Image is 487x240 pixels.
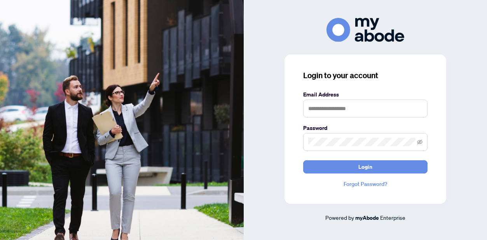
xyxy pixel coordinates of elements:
[417,139,422,145] span: eye-invisible
[358,161,372,173] span: Login
[325,214,354,221] span: Powered by
[303,160,428,173] button: Login
[303,124,428,132] label: Password
[303,90,428,99] label: Email Address
[380,214,405,221] span: Enterprise
[303,70,428,81] h3: Login to your account
[303,180,428,188] a: Forgot Password?
[355,214,379,222] a: myAbode
[326,18,404,42] img: ma-logo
